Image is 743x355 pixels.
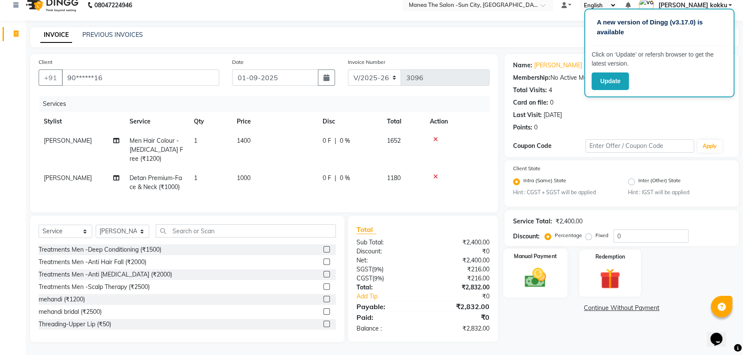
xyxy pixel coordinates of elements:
span: 0 % [340,136,350,145]
a: [PERSON_NAME] [534,61,582,70]
label: Client State [513,165,541,172]
span: Detan Premium-Face & Neck (₹1000) [130,174,182,191]
div: Net: [350,256,423,265]
span: 1000 [237,174,251,182]
div: ( ) [350,265,423,274]
div: Treatments Men -Anti Hair Fall (₹2000) [39,258,146,267]
span: 0 F [323,174,331,183]
span: [PERSON_NAME] kokku [658,1,727,10]
div: 0 [534,123,538,132]
th: Qty [189,112,232,131]
span: 1 [194,137,197,144]
div: Card on file: [513,98,548,107]
th: Disc [317,112,382,131]
div: Paid: [350,312,423,322]
div: Name: [513,61,532,70]
div: ₹2,400.00 [556,217,583,226]
span: 1 [194,174,197,182]
div: Treatments Men -Anti [MEDICAL_DATA] (₹2000) [39,270,172,279]
div: Last Visit: [513,111,542,120]
div: Sub Total: [350,238,423,247]
p: A new version of Dingg (v3.17.0) is available [597,18,722,37]
button: +91 [39,69,63,86]
label: Invoice Number [348,58,385,66]
div: ₹0 [423,247,496,256]
button: Update [592,72,629,90]
small: Hint : IGST will be applied [628,189,730,196]
div: Membership: [513,73,550,82]
span: 1180 [387,174,401,182]
input: Search or Scan [156,224,336,238]
span: CGST [356,274,372,282]
div: ₹2,400.00 [423,238,496,247]
div: Discount: [350,247,423,256]
label: Fixed [595,232,608,239]
div: ₹0 [435,292,496,301]
a: Continue Without Payment [506,304,737,313]
a: INVOICE [40,27,72,43]
div: [DATE] [544,111,562,120]
th: Total [382,112,425,131]
img: _cash.svg [518,266,553,290]
span: [PERSON_NAME] [44,174,92,182]
div: ₹2,832.00 [423,283,496,292]
div: Coupon Code [513,141,586,150]
span: | [335,174,336,183]
input: Search by Name/Mobile/Email/Code [62,69,219,86]
span: 1652 [387,137,401,144]
div: Payable: [350,301,423,312]
div: Total Visits: [513,86,547,95]
div: mehandi bridal (₹2500) [39,307,102,316]
input: Enter Offer / Coupon Code [586,139,694,153]
span: | [335,136,336,145]
div: ₹2,400.00 [423,256,496,265]
div: ₹2,832.00 [423,324,496,333]
th: Price [232,112,317,131]
div: No Active Membership [513,73,730,82]
div: Points: [513,123,532,132]
span: 0 F [323,136,331,145]
p: Click on ‘Update’ or refersh browser to get the latest version. [592,50,727,68]
div: Total: [350,283,423,292]
small: Hint : CGST + SGST will be applied [513,189,615,196]
div: Balance : [350,324,423,333]
img: _gift.svg [593,266,627,292]
span: 0 % [340,174,350,183]
div: Service Total: [513,217,552,226]
span: Total [356,225,376,234]
span: [PERSON_NAME] [44,137,92,144]
div: Treatments Men -Deep Conditioning (₹1500) [39,245,161,254]
th: Service [124,112,189,131]
label: Redemption [595,253,625,261]
a: PREVIOUS INVOICES [82,31,143,39]
span: 9% [374,266,382,273]
div: 4 [549,86,552,95]
span: 1400 [237,137,251,144]
div: Threading-Upper Lip (₹50) [39,320,111,329]
label: Client [39,58,52,66]
div: 0 [550,98,553,107]
label: Inter (Other) State [638,177,681,187]
label: Manual Payment [514,253,557,261]
div: ₹0 [423,312,496,322]
div: mehandi (₹1200) [39,295,85,304]
button: Apply [698,140,722,153]
div: Services [39,96,496,112]
iframe: chat widget [707,321,734,346]
a: Add Tip [350,292,435,301]
div: ₹216.00 [423,265,496,274]
label: Date [232,58,244,66]
span: SGST [356,265,372,273]
div: ( ) [350,274,423,283]
div: Treatments Men -Scalp Therapy (₹2500) [39,283,150,292]
label: Intra (Same) State [523,177,566,187]
div: ₹2,832.00 [423,301,496,312]
label: Percentage [555,232,582,239]
span: Men Hair Colour -[MEDICAL_DATA] Free (₹1200) [130,137,183,162]
div: ₹216.00 [423,274,496,283]
span: 9% [374,275,382,282]
th: Stylist [39,112,124,131]
th: Action [425,112,489,131]
div: Discount: [513,232,540,241]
